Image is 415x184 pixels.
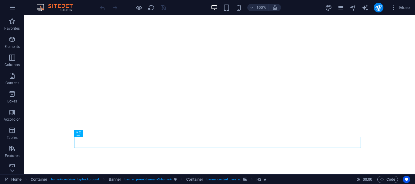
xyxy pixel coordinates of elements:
[4,26,20,31] p: Favorites
[356,176,372,183] h6: Session time
[367,177,368,182] span: :
[31,176,48,183] span: Click to select. Double-click to edit
[349,4,357,11] button: navigator
[7,135,18,140] p: Tables
[403,176,410,183] button: Usercentrics
[5,153,19,158] p: Features
[264,178,266,181] i: Element contains an animation
[362,4,369,11] i: AI Writer
[147,4,155,11] button: reload
[124,176,172,183] span: . banner .preset-banner-v3-home-4
[5,81,19,85] p: Content
[388,3,412,12] button: More
[31,176,266,183] nav: breadcrumb
[174,178,177,181] i: This element is a customizable preset
[5,176,22,183] a: Click to cancel selection. Double-click to open Pages
[377,176,398,183] button: Code
[337,4,344,11] i: Pages (Ctrl+Alt+S)
[349,4,356,11] i: Navigator
[391,5,410,11] span: More
[206,176,241,183] span: . banner-content .parallax
[186,176,203,183] span: Click to select. Double-click to edit
[109,176,122,183] span: Click to select. Double-click to edit
[272,5,278,10] i: On resize automatically adjust zoom level to fit chosen device.
[325,4,332,11] i: Design (Ctrl+Alt+Y)
[7,99,17,104] p: Boxes
[337,4,345,11] button: pages
[325,4,332,11] button: design
[256,4,266,11] h6: 100%
[35,4,81,11] img: Editor Logo
[380,176,395,183] span: Code
[256,176,261,183] span: Click to select. Double-click to edit
[374,3,383,12] button: publish
[363,176,372,183] span: 00 00
[50,176,99,183] span: . home-4-container .bg-background
[4,117,21,122] p: Accordion
[243,178,247,181] i: This element contains a background
[375,4,382,11] i: Publish
[362,4,369,11] button: text_generator
[5,44,20,49] p: Elements
[247,4,269,11] button: 100%
[5,62,20,67] p: Columns
[148,4,155,11] i: Reload page
[135,4,142,11] button: Click here to leave preview mode and continue editing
